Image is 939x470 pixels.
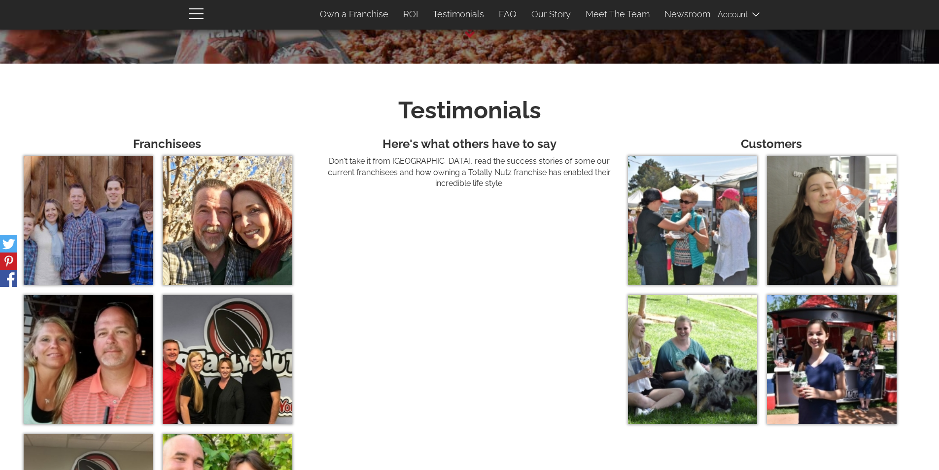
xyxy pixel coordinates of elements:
a: Meet The Team [578,4,657,25]
img: Walterman Family Photo [24,156,153,285]
h3: Franchisees [24,138,311,150]
h1: Testimonials [24,97,915,123]
a: Testimonials [425,4,491,25]
a: ROI [396,4,425,25]
h3: Here's what others have to say [326,138,613,150]
img: Abby in front of a Totally Nutz kiosk [767,295,896,424]
img: Tiffany holding a polybag of cinnamon roasted nuts [767,156,896,285]
img: Brown Allen, Franchise Owner [24,295,153,424]
a: Own a Franchise [313,4,396,25]
p: Don't take it from [GEOGRAPHIC_DATA], read the success stories of some our current franchisees an... [326,156,613,190]
a: Our Story [524,4,578,25]
h3: Customers [628,138,915,150]
a: FAQ [491,4,524,25]
img: Sharon with Totally Nutz team members [628,156,757,285]
img: Pictured left to right: Matt, Yvette, Cathi, Greg [163,295,292,424]
a: Newsroom [657,4,718,25]
img: Tom and Megan Jeffords [163,156,292,285]
img: Hilary and friend with two dogs [628,295,757,424]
